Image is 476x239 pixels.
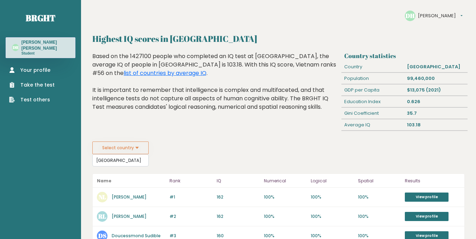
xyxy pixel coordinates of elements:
[311,194,354,200] p: 100%
[404,108,468,119] div: 35.7
[418,12,463,19] button: [PERSON_NAME]
[358,233,401,239] p: 100%
[169,177,212,185] p: Rank
[9,96,55,103] a: Test others
[341,84,404,96] div: GDP per Capita
[92,154,149,166] input: Select your country
[21,39,69,51] h3: [PERSON_NAME] [PERSON_NAME]
[404,119,468,131] div: 103.18
[112,213,147,219] a: [PERSON_NAME]
[112,194,147,200] a: [PERSON_NAME]
[344,52,465,59] h3: Country statistics
[405,212,449,221] a: View profile
[169,233,212,239] p: #3
[217,213,260,220] p: 162
[217,194,260,200] p: 162
[13,45,19,50] text: DH
[112,233,161,239] a: Doucessmond Sudible
[405,193,449,202] a: View profile
[264,233,307,239] p: 100%
[98,212,106,220] text: RL
[406,12,415,20] text: DH
[9,67,55,74] a: Your profile
[311,233,354,239] p: 100%
[341,61,404,73] div: Country
[404,84,468,96] div: $13,075 (2021)
[341,96,404,107] div: Education Index
[92,141,149,154] button: Select country
[311,177,354,185] p: Logical
[9,81,55,89] a: Take the test
[405,177,460,185] p: Results
[404,73,468,84] div: 99,460,000
[26,12,55,24] a: Brght
[341,73,404,84] div: Population
[264,194,307,200] p: 100%
[169,213,212,220] p: #2
[97,178,111,184] b: Name
[404,96,468,107] div: 0.626
[124,69,206,77] a: list of countries by average IQ
[217,233,260,239] p: 160
[264,213,307,220] p: 100%
[99,193,106,201] text: NL
[217,177,260,185] p: IQ
[169,194,212,200] p: #1
[21,51,69,56] p: Student
[404,61,468,73] div: [GEOGRAPHIC_DATA]
[92,52,339,122] div: Based on the 1427100 people who completed an IQ test at [GEOGRAPHIC_DATA], the average IQ of peop...
[341,119,404,131] div: Average IQ
[341,108,404,119] div: Gini Coefficient
[358,213,401,220] p: 100%
[358,194,401,200] p: 100%
[92,32,465,45] h2: Highest IQ scores in [GEOGRAPHIC_DATA]
[264,177,307,185] p: Numerical
[358,177,401,185] p: Spatial
[311,213,354,220] p: 100%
